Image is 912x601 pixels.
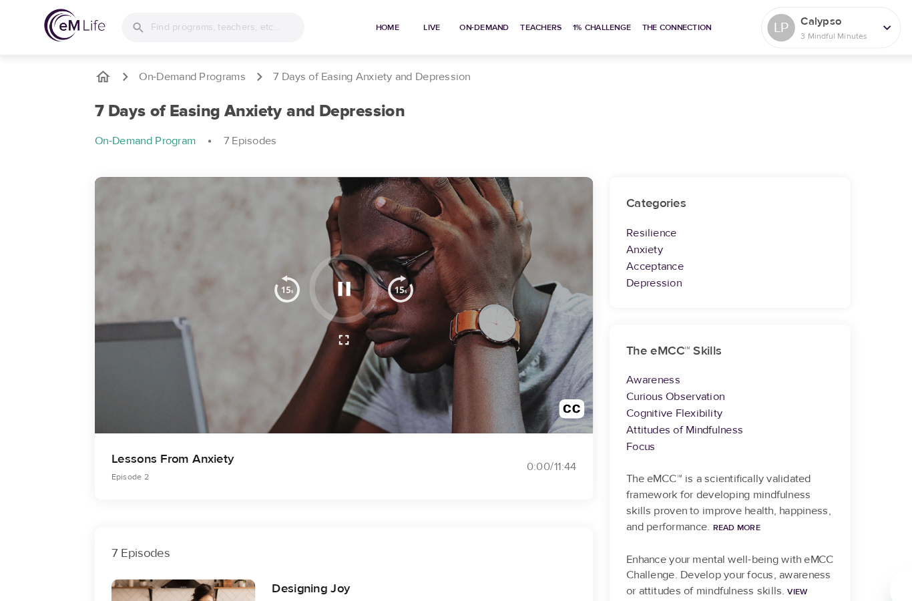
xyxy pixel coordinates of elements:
[401,19,433,33] span: Live
[502,19,542,33] span: Teachers
[604,375,805,391] p: Curious Observation
[604,329,805,349] h6: The eMCC™ Skills
[604,391,805,407] p: Cognitive Flexibility
[107,454,440,466] p: Episode 2
[443,19,491,33] span: On-Demand
[43,9,101,40] img: logo
[262,559,383,578] h6: Designing Joy
[859,548,901,590] iframe: Button to launch messaging window
[91,66,821,82] nav: breadcrumb
[91,128,821,144] nav: breadcrumb
[604,187,805,206] h6: Categories
[688,504,734,514] a: Read More
[740,13,767,40] div: LP
[604,407,805,423] p: Attitudes of Mindfulness
[134,67,237,82] a: On-Demand Programs
[604,249,805,265] p: Acceptance
[107,525,556,543] p: 7 Episodes
[531,377,572,418] button: Transcript/Closed Captions (c)
[604,359,805,375] p: Awareness
[604,233,805,249] p: Anxiety
[91,128,189,144] p: On-Demand Program
[604,532,805,594] p: Enhance your mental well-being with eMCC Challenge. Develop your focus, awareness or attitudes of...
[620,19,686,33] span: The Connection
[604,566,779,592] a: View Dashboard
[604,455,805,516] p: The eMCC™ is a scientifically validated framework for developing mindfulness skills proven to imp...
[604,217,805,233] p: Resilience
[107,434,440,452] p: Lessons From Anxiety
[358,19,390,33] span: Home
[91,98,391,118] h1: 7 Days of Easing Anxiety and Depression
[373,265,400,292] img: 15s_next.svg
[262,581,383,592] span: Episode 1 - 9 minutes 25 seconds
[456,443,556,458] div: 0:00 / 11:44
[146,12,294,41] input: Find programs, teachers, etc...
[772,29,843,41] p: 3 Mindful Minutes
[772,13,843,29] p: Calypso
[604,265,805,281] p: Depression
[216,128,267,144] p: 7 Episodes
[264,67,454,82] p: 7 Days of Easing Anxiety and Depression
[553,19,609,33] span: 1% Challenge
[264,265,290,292] img: 15s_prev.svg
[604,423,805,439] p: Focus
[539,385,564,410] img: open_caption.svg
